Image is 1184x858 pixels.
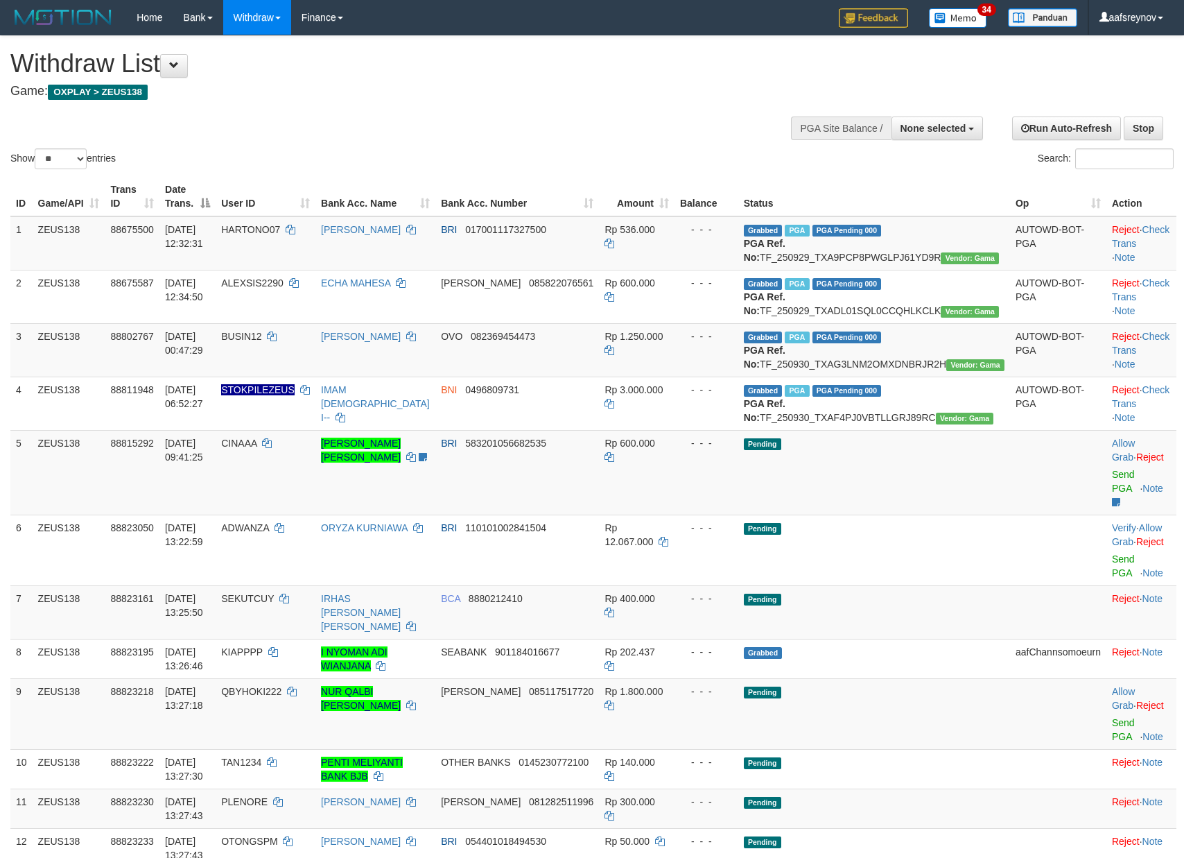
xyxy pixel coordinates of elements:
[1106,270,1176,323] td: · ·
[165,277,203,302] span: [DATE] 12:34:50
[604,224,654,235] span: Rp 536.000
[791,117,891,140] div: PGA Site Balance /
[321,593,401,632] a: IRHAS [PERSON_NAME] [PERSON_NAME]
[165,757,203,782] span: [DATE] 13:27:30
[110,384,153,395] span: 88811948
[680,436,733,450] div: - - -
[680,592,733,606] div: - - -
[744,757,781,769] span: Pending
[680,276,733,290] div: - - -
[221,796,268,807] span: PLENORE
[1112,554,1135,578] a: Send PGA
[33,515,105,585] td: ZEUS138
[1112,796,1140,807] a: Reject
[738,323,1010,377] td: TF_250930_TXAG3LNM2OMXDNBRJR2H
[110,522,153,533] span: 88823050
[1112,469,1135,494] a: Send PGA
[1106,639,1176,678] td: ·
[1115,359,1135,370] a: Note
[1106,216,1176,271] td: · ·
[221,224,280,235] span: HARTONO07
[10,177,33,216] th: ID
[1112,384,1140,395] a: Reject
[441,836,457,847] span: BRI
[744,523,781,535] span: Pending
[10,377,33,430] td: 4
[604,686,663,697] span: Rp 1.800.000
[1112,836,1140,847] a: Reject
[604,796,654,807] span: Rp 300.000
[33,216,105,271] td: ZEUS138
[941,252,999,264] span: Vendor URL: https://trx31.1velocity.biz
[529,686,593,697] span: Copy 085117517720 to clipboard
[221,438,256,449] span: CINAAA
[469,593,523,604] span: Copy 8880212410 to clipboard
[1136,536,1164,547] a: Reject
[471,331,535,342] span: Copy 082369454473 to clipboard
[1112,224,1140,235] a: Reject
[33,789,105,828] td: ZEUS138
[929,8,987,28] img: Button%20Memo.svg
[10,430,33,515] td: 5
[33,639,105,678] td: ZEUS138
[165,438,203,463] span: [DATE] 09:41:25
[744,385,783,397] span: Grabbed
[315,177,435,216] th: Bank Acc. Name: activate to sort column ascending
[221,836,277,847] span: OTONGSPM
[159,177,216,216] th: Date Trans.: activate to sort column descending
[680,795,733,809] div: - - -
[1106,323,1176,377] td: · ·
[812,385,882,397] span: PGA Pending
[10,585,33,639] td: 7
[738,270,1010,323] td: TF_250929_TXADL01SQL0CCQHLKCLK
[519,757,589,768] span: Copy 0145230772100 to clipboard
[785,385,809,397] span: Marked by aafsreyleap
[10,678,33,749] td: 9
[1106,177,1176,216] th: Action
[1112,522,1136,533] a: Verify
[10,148,116,169] label: Show entries
[441,646,487,658] span: SEABANK
[165,686,203,711] span: [DATE] 13:27:18
[744,438,781,450] span: Pending
[33,749,105,789] td: ZEUS138
[165,796,203,821] span: [DATE] 13:27:43
[1136,700,1164,711] a: Reject
[465,384,519,395] span: Copy 0496809731 to clipboard
[1112,331,1169,356] a: Check Trans
[604,331,663,342] span: Rp 1.250.000
[1106,377,1176,430] td: · ·
[744,797,781,809] span: Pending
[1142,483,1163,494] a: Note
[33,177,105,216] th: Game/API: activate to sort column ascending
[1124,117,1163,140] a: Stop
[10,789,33,828] td: 11
[110,757,153,768] span: 88823222
[680,383,733,397] div: - - -
[10,216,33,271] td: 1
[216,177,315,216] th: User ID: activate to sort column ascending
[1106,585,1176,639] td: ·
[321,757,403,782] a: PENTI MELIYANTI BANK BJB
[465,522,546,533] span: Copy 110101002841504 to clipboard
[744,836,781,848] span: Pending
[744,238,785,263] b: PGA Ref. No:
[680,834,733,848] div: - - -
[738,216,1010,271] td: TF_250929_TXA9PCP8PWGLPJ61YD9R
[1112,522,1162,547] a: Allow Grab
[495,646,559,658] span: Copy 901184016677 to clipboard
[744,687,781,698] span: Pending
[165,522,203,547] span: [DATE] 13:22:59
[1112,224,1169,249] a: Check Trans
[1106,515,1176,585] td: · ·
[812,332,882,343] span: PGA Pending
[321,686,401,711] a: NUR QALBI [PERSON_NAME]
[435,177,599,216] th: Bank Acc. Number: activate to sort column ascending
[1106,678,1176,749] td: ·
[1136,452,1164,463] a: Reject
[110,277,153,289] span: 88675587
[35,148,87,169] select: Showentries
[744,345,785,370] b: PGA Ref. No:
[785,278,809,290] span: Marked by aafpengsreynich
[604,757,654,768] span: Rp 140.000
